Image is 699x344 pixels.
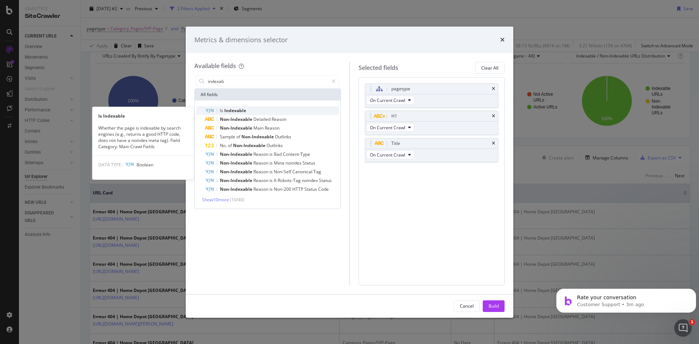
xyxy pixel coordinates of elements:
[489,303,499,309] div: Build
[265,125,280,131] span: Reason
[269,186,274,192] span: is
[92,113,194,119] div: Is Indexable
[318,186,329,192] span: Code
[285,160,303,166] span: noindex
[303,160,315,166] span: Status
[253,160,269,166] span: Reason
[553,273,699,324] iframe: Intercom notifications message
[475,62,505,74] button: Clear All
[367,123,414,132] button: On Current Crawl
[359,64,398,72] div: Selected fields
[220,186,253,192] span: Non-Indexable
[367,150,414,159] button: On Current Crawl
[269,177,274,183] span: is
[236,134,241,140] span: of
[274,186,292,192] span: Non-200
[391,112,397,120] div: H1
[283,151,310,157] span: Content-Type
[304,186,318,192] span: Status
[391,140,400,147] div: Title
[220,160,253,166] span: Non-Indexable
[370,152,405,158] span: On Current Crawl
[319,177,332,183] span: Status
[454,300,480,312] button: Cancel
[202,197,229,203] span: Show 10 more
[253,116,272,122] span: Detailed
[292,186,304,192] span: HTTP
[253,151,269,157] span: Reason
[266,142,283,149] span: Outlinks
[269,169,274,175] span: is
[292,169,313,175] span: Canonical
[275,134,291,140] span: Outlinks
[274,177,302,183] span: X-Robots-Tag
[233,142,266,149] span: Non-Indexable
[207,76,328,87] input: Search by field name
[220,151,253,157] span: Non-Indexable
[365,138,499,162] div: TitletimesOn Current Crawl
[302,177,319,183] span: noindex
[460,303,474,309] div: Cancel
[274,169,292,175] span: Non-Self
[483,300,505,312] button: Build
[241,134,275,140] span: Non-Indexable
[492,114,495,118] div: times
[253,169,269,175] span: Reason
[274,151,283,157] span: Bad
[220,107,224,114] span: Is
[224,107,246,114] span: Indexable
[313,169,321,175] span: Tag
[370,97,405,103] span: On Current Crawl
[230,197,244,203] span: ( 10 / 40 )
[228,142,233,149] span: of
[220,169,253,175] span: Non-Indexable
[492,141,495,146] div: times
[253,125,265,131] span: Main
[253,186,269,192] span: Reason
[492,87,495,91] div: times
[367,96,414,104] button: On Current Crawl
[220,134,236,140] span: Sample
[674,319,692,337] iframe: Intercom live chat
[195,89,340,100] div: All fields
[365,83,499,108] div: pagetypetimesOn Current Crawl
[272,116,287,122] span: Reason
[92,125,194,150] div: Whether the page is indexable by search engines (e.g., returns a good HTTP code, does not have a ...
[253,177,269,183] span: Reason
[274,160,285,166] span: Meta
[689,319,695,325] span: 1
[220,177,253,183] span: Non-Indexable
[220,125,253,131] span: Non-Indexable
[220,116,253,122] span: Non-Indexable
[269,160,274,166] span: is
[481,65,498,71] div: Clear All
[194,62,236,70] div: Available fields
[220,142,228,149] span: No.
[269,151,274,157] span: is
[194,35,288,45] div: Metrics & dimensions selector
[370,124,405,131] span: On Current Crawl
[500,35,505,45] div: times
[365,111,499,135] div: H1timesOn Current Crawl
[186,27,513,318] div: modal
[391,85,410,92] div: pagetype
